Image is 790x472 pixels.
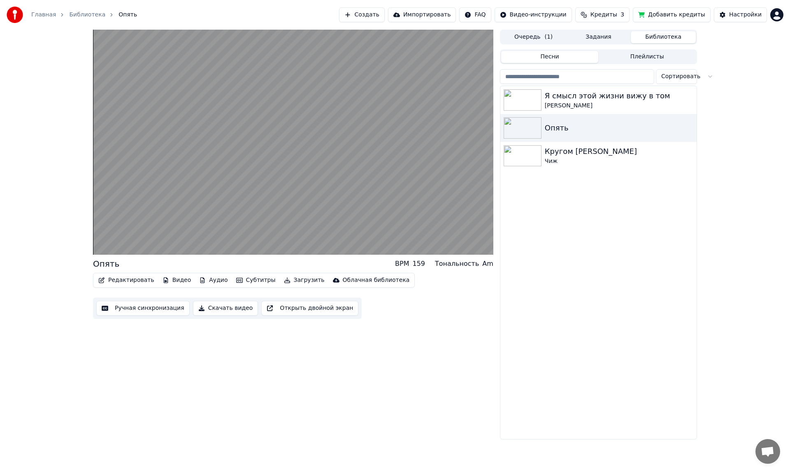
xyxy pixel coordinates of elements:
button: Скачать видео [193,301,258,316]
span: 3 [620,11,624,19]
a: Библиотека [69,11,105,19]
div: Опять [545,122,693,134]
button: FAQ [459,7,491,22]
span: Сортировать [661,72,700,81]
button: Добавить кредиты [633,7,711,22]
div: BPM [395,259,409,269]
div: Облачная библиотека [343,276,410,284]
button: Создать [339,7,384,22]
button: Библиотека [631,31,696,43]
div: Тональность [435,259,479,269]
button: Редактировать [95,274,158,286]
div: Кругом [PERSON_NAME] [545,146,693,157]
button: Песни [501,51,599,63]
div: [PERSON_NAME] [545,102,693,110]
span: Опять [118,11,137,19]
button: Импортировать [388,7,456,22]
a: Главная [31,11,56,19]
div: Am [482,259,493,269]
button: Видео-инструкции [495,7,572,22]
button: Субтитры [233,274,279,286]
button: Настройки [714,7,767,22]
button: Плейлисты [598,51,696,63]
button: Очередь [501,31,566,43]
div: Открытый чат [755,439,780,464]
button: Открыть двойной экран [261,301,358,316]
span: Кредиты [590,11,617,19]
button: Задания [566,31,631,43]
button: Кредиты3 [575,7,630,22]
div: 159 [412,259,425,269]
div: Чиж [545,157,693,165]
button: Видео [159,274,195,286]
div: Я смысл этой жизни вижу в том [545,90,693,102]
img: youka [7,7,23,23]
span: ( 1 ) [544,33,553,41]
div: Опять [93,258,119,270]
button: Ручная синхронизация [96,301,190,316]
button: Загрузить [281,274,328,286]
button: Аудио [196,274,231,286]
nav: breadcrumb [31,11,137,19]
div: Настройки [729,11,762,19]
